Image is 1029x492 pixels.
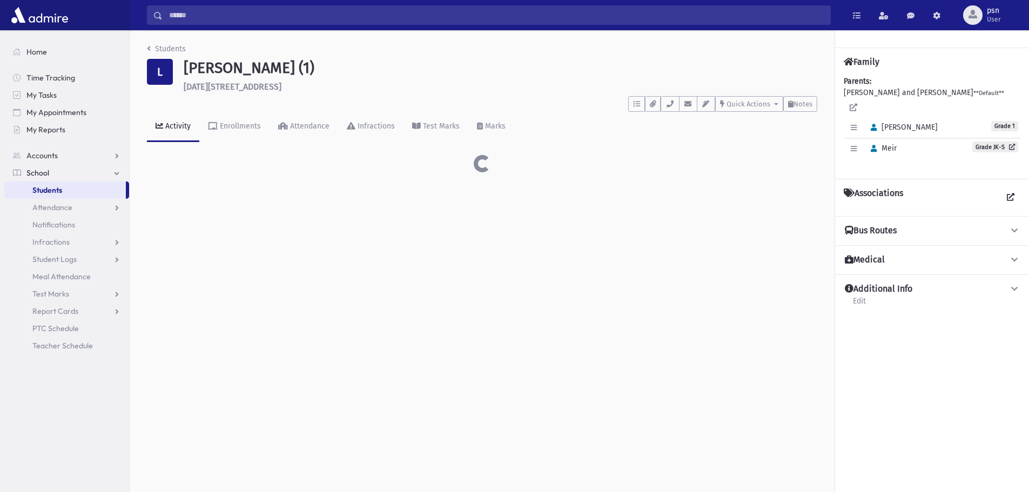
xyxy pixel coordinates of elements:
span: psn [987,6,1001,15]
a: Accounts [4,147,129,164]
span: Report Cards [32,306,78,316]
a: Grade JK-S [972,141,1018,152]
span: My Appointments [26,107,86,117]
b: Parents: [844,77,871,86]
h4: Family [844,57,879,67]
a: Marks [468,112,514,142]
a: Test Marks [403,112,468,142]
div: Test Marks [421,122,460,131]
div: Attendance [288,122,329,131]
img: AdmirePro [9,4,71,26]
a: Student Logs [4,251,129,268]
span: Students [32,185,62,195]
h4: Bus Routes [845,225,897,237]
span: Grade 1 [991,121,1018,131]
a: Attendance [270,112,338,142]
a: My Tasks [4,86,129,104]
a: Infractions [338,112,403,142]
span: My Tasks [26,90,57,100]
button: Notes [783,96,817,112]
span: Quick Actions [727,100,770,108]
h4: Medical [845,254,885,266]
span: Teacher Schedule [32,341,93,351]
nav: breadcrumb [147,43,186,59]
a: Students [4,181,126,199]
a: Home [4,43,129,60]
button: Quick Actions [715,96,783,112]
a: Test Marks [4,285,129,302]
a: Edit [852,295,866,314]
a: My Reports [4,121,129,138]
div: L [147,59,173,85]
a: Report Cards [4,302,129,320]
button: Medical [844,254,1020,266]
span: School [26,168,49,178]
h4: Additional Info [845,284,912,295]
a: Activity [147,112,199,142]
input: Search [163,5,830,25]
a: PTC Schedule [4,320,129,337]
div: Enrollments [218,122,261,131]
a: Enrollments [199,112,270,142]
span: Time Tracking [26,73,75,83]
span: PTC Schedule [32,323,79,333]
div: [PERSON_NAME] and [PERSON_NAME] [844,76,1020,170]
span: Test Marks [32,289,69,299]
a: Attendance [4,199,129,216]
span: Attendance [32,203,72,212]
span: Student Logs [32,254,77,264]
h1: [PERSON_NAME] (1) [184,59,817,77]
button: Additional Info [844,284,1020,295]
h4: Associations [844,188,903,207]
a: Meal Attendance [4,268,129,285]
span: Meal Attendance [32,272,91,281]
button: Bus Routes [844,225,1020,237]
a: My Appointments [4,104,129,121]
span: [PERSON_NAME] [866,123,938,132]
div: Activity [163,122,191,131]
a: Teacher Schedule [4,337,129,354]
a: School [4,164,129,181]
div: Marks [483,122,506,131]
span: Notes [793,100,812,108]
span: Accounts [26,151,58,160]
span: Notifications [32,220,75,230]
span: Home [26,47,47,57]
a: View all Associations [1001,188,1020,207]
span: User [987,15,1001,24]
div: Infractions [355,122,395,131]
a: Students [147,44,186,53]
span: Meir [866,144,897,153]
h6: [DATE][STREET_ADDRESS] [184,82,817,92]
a: Time Tracking [4,69,129,86]
span: My Reports [26,125,65,134]
a: Notifications [4,216,129,233]
span: Infractions [32,237,70,247]
a: Infractions [4,233,129,251]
